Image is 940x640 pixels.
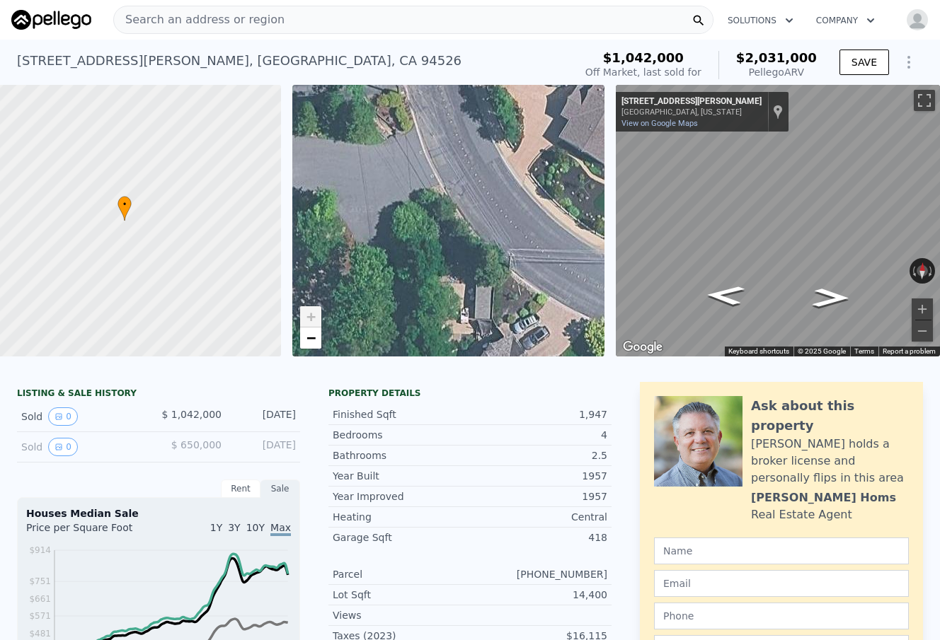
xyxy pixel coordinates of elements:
a: Report a problem [883,347,936,355]
span: − [306,329,315,347]
button: Solutions [716,8,805,33]
div: Sale [260,479,300,498]
div: Views [333,608,470,622]
img: Google [619,338,666,356]
span: © 2025 Google [798,347,846,355]
input: Name [654,537,909,564]
div: 1957 [470,489,607,504]
div: Off Market, last sold for [585,65,701,79]
button: Keyboard shortcuts [728,347,789,356]
button: Zoom in [912,298,933,320]
button: Reset the view [916,258,928,284]
a: View on Google Maps [621,119,698,128]
div: [PERSON_NAME] holds a broker license and personally flips in this area [751,436,909,487]
span: $2,031,000 [736,50,817,65]
span: $ 650,000 [171,439,222,450]
span: 3Y [228,522,240,533]
span: Max [270,522,291,536]
input: Phone [654,603,909,629]
div: [STREET_ADDRESS][PERSON_NAME] [621,96,762,107]
span: 10Y [246,522,265,533]
div: 1,947 [470,407,607,421]
div: Sold [21,438,147,456]
span: $ 1,042,000 [161,409,222,420]
div: [GEOGRAPHIC_DATA], [US_STATE] [621,107,762,117]
span: + [306,308,315,325]
span: $1,042,000 [603,50,684,65]
div: Parcel [333,567,470,581]
tspan: $914 [29,545,51,555]
div: [DATE] [233,438,296,456]
div: 4 [470,428,607,442]
tspan: $571 [29,611,51,621]
div: 1957 [470,469,607,483]
div: Property details [328,388,612,399]
div: 2.5 [470,448,607,462]
tspan: $751 [29,577,51,587]
tspan: $481 [29,629,51,639]
div: Sold [21,407,147,426]
div: Rent [221,479,260,498]
div: Year Improved [333,489,470,504]
button: Rotate clockwise [927,258,935,284]
div: Real Estate Agent [751,506,852,523]
img: avatar [906,8,929,31]
div: Heating [333,510,470,524]
a: Open this area in Google Maps (opens a new window) [619,338,666,356]
div: [PHONE_NUMBER] [470,567,607,581]
span: • [117,198,132,211]
path: Go West, Sheri Ct [689,281,761,310]
button: View historical data [48,407,78,426]
div: Bathrooms [333,448,470,462]
button: Company [805,8,886,33]
a: Terms (opens in new tab) [854,347,874,355]
div: Garage Sqft [333,530,470,545]
button: SAVE [839,50,889,75]
div: 14,400 [470,588,607,602]
div: • [117,196,132,221]
div: Map [616,85,940,356]
span: 1Y [210,522,222,533]
div: Central [470,510,607,524]
button: Zoom out [912,320,933,342]
div: Finished Sqft [333,407,470,421]
div: Bedrooms [333,428,470,442]
div: Price per Square Foot [26,520,159,543]
input: Email [654,570,909,597]
div: 418 [470,530,607,545]
button: Toggle fullscreen view [914,90,935,111]
div: Lot Sqft [333,588,470,602]
a: Zoom in [300,306,321,327]
div: Houses Median Sale [26,506,291,520]
button: Show Options [895,48,923,76]
a: Zoom out [300,327,321,349]
div: Year Built [333,469,470,483]
button: View historical data [48,438,78,456]
div: Ask about this property [751,396,909,436]
img: Pellego [11,10,91,30]
tspan: $661 [29,594,51,604]
button: Rotate counterclockwise [910,258,917,284]
span: Search an address or region [114,11,285,28]
a: Show location on map [773,104,783,120]
div: Street View [616,85,940,356]
path: Go East, Sheri Ct [797,284,865,312]
div: LISTING & SALE HISTORY [17,388,300,402]
div: [STREET_ADDRESS][PERSON_NAME] , [GEOGRAPHIC_DATA] , CA 94526 [17,51,462,71]
div: [DATE] [233,407,296,426]
div: [PERSON_NAME] Homs [751,489,896,506]
div: Pellego ARV [736,65,817,79]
